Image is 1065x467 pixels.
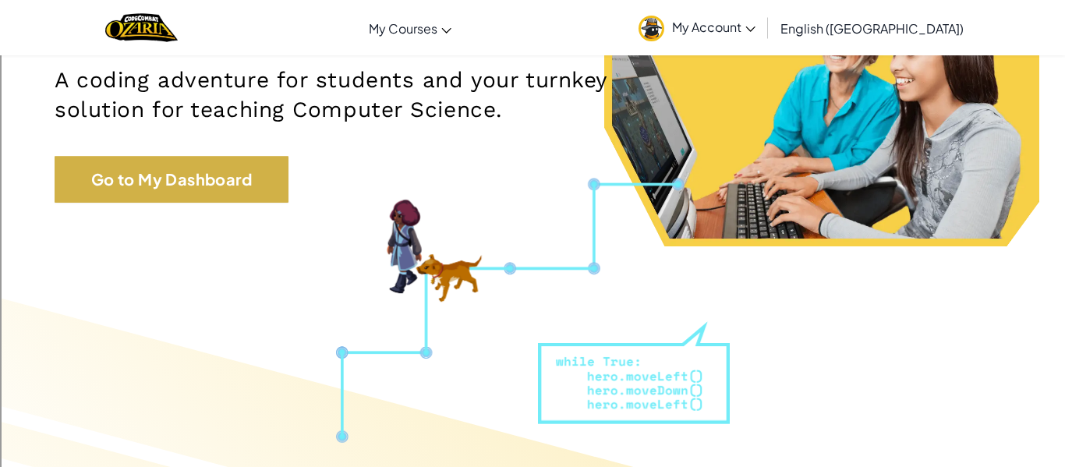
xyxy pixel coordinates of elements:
span: English ([GEOGRAPHIC_DATA]) [780,20,964,37]
div: Move To ... [6,65,1059,79]
div: Sort New > Old [6,51,1059,65]
a: My Courses [361,7,459,49]
div: Options [6,93,1059,107]
a: Go to My Dashboard [55,156,288,203]
a: Ozaria by CodeCombat logo [105,12,178,44]
div: Sign out [6,107,1059,121]
img: Home [105,12,178,44]
span: My Courses [369,20,437,37]
a: My Account [631,3,763,52]
div: Home [6,6,326,20]
div: Sort A > Z [6,37,1059,51]
div: Delete [6,79,1059,93]
span: My Account [672,19,755,35]
a: English ([GEOGRAPHIC_DATA]) [773,7,971,49]
h2: A coding adventure for students and your turnkey solution for teaching Computer Science. [55,65,695,125]
input: Search outlines [6,20,144,37]
img: avatar [639,16,664,41]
